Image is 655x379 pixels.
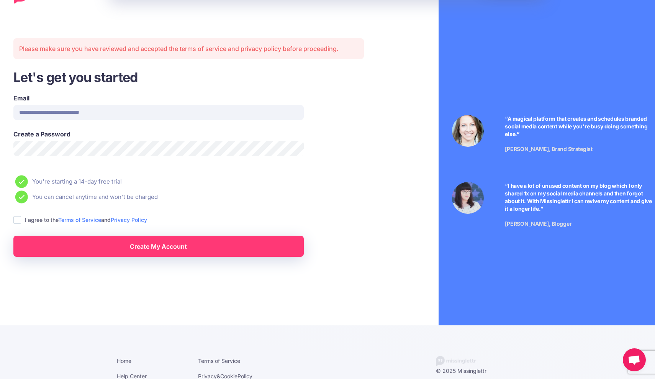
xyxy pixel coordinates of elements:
[623,348,646,371] div: Chat öffnen
[505,182,652,213] p: “I have a lot of unused content on my blog which I only shared 1x on my social media channels and...
[505,115,652,138] p: “A magical platform that creates and schedules branded social media content while you're busy doi...
[13,38,364,59] div: Please make sure you have reviewed and accepted the terms of service and privacy policy before pr...
[452,182,484,214] img: Testimonial by Jeniffer Kosche
[13,236,304,257] a: Create My Account
[58,217,101,223] a: Terms of Service
[505,220,571,227] span: [PERSON_NAME], Blogger
[13,190,364,203] li: You can cancel anytime and won't be charged
[25,215,147,224] label: I agree to the and
[13,175,364,188] li: You're starting a 14-day free trial
[13,94,304,103] label: Email
[13,69,364,86] h3: Let's get you started
[436,366,544,376] div: © 2025 Missinglettr
[198,358,240,364] a: Terms of Service
[13,130,304,139] label: Create a Password
[117,358,131,364] a: Home
[111,217,147,223] a: Privacy Policy
[505,146,592,152] span: [PERSON_NAME], Brand Strategist
[452,115,484,147] img: Testimonial by Laura Stanik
